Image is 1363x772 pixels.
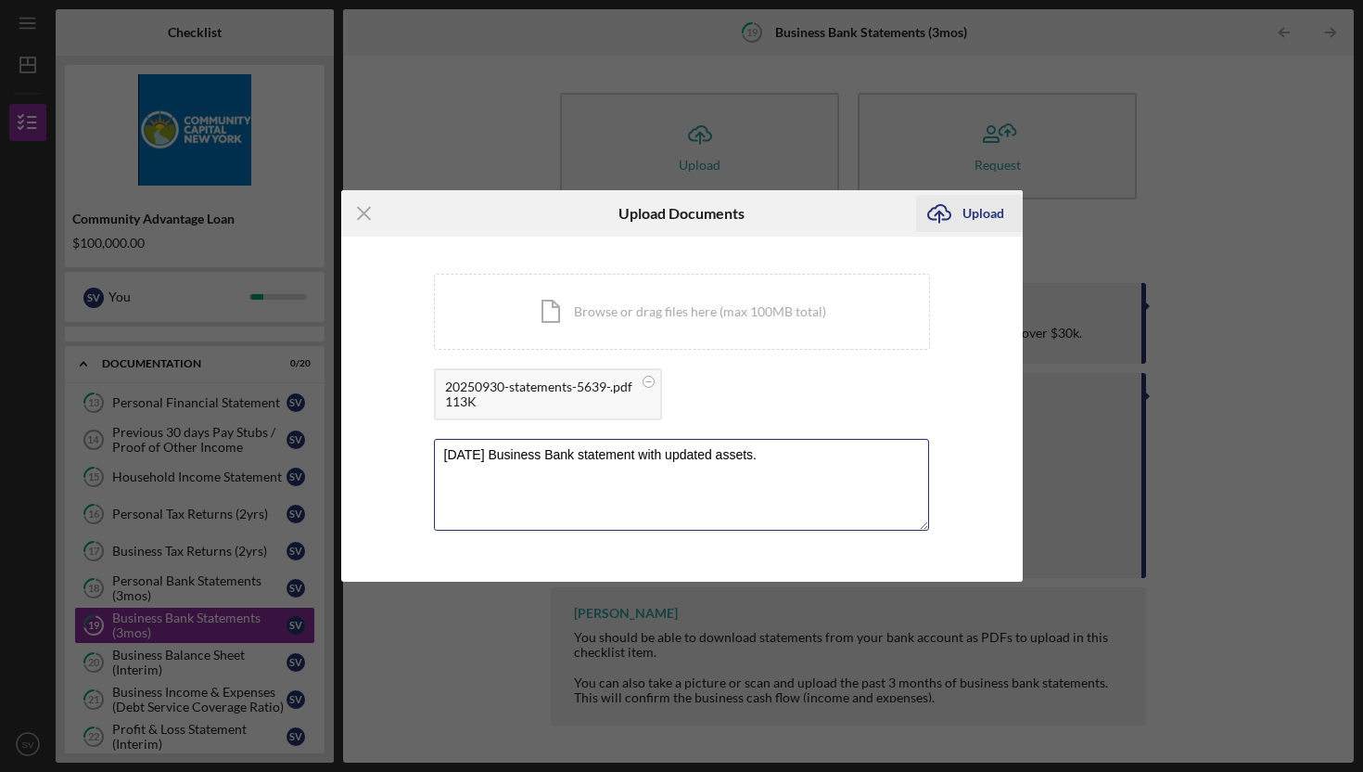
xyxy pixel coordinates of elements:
textarea: [DATE] Business Bank statement with updated assets. [434,439,929,530]
div: Upload [962,195,1004,232]
button: Upload [916,195,1023,232]
div: 113K [445,394,632,409]
div: 20250930-statements-5639-.pdf [445,380,632,394]
h6: Upload Documents [618,205,745,222]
